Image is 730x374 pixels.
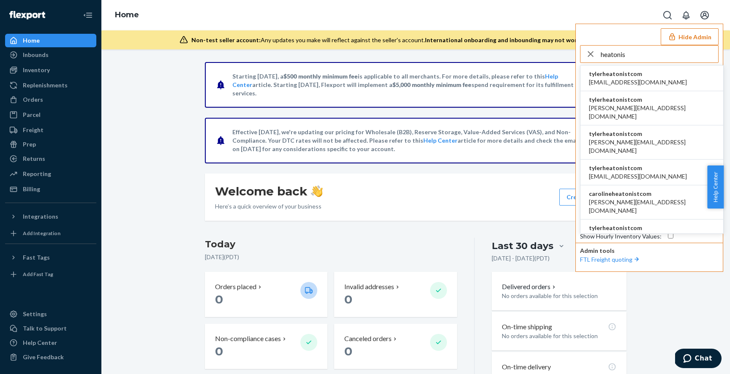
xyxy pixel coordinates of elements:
button: Help Center [707,165,724,209]
a: Inventory [5,63,96,77]
a: Add Integration [5,227,96,240]
p: Orders placed [215,282,256,292]
p: On-time delivery [502,362,551,372]
a: Replenishments [5,79,96,92]
div: Returns [23,154,45,163]
div: Replenishments [23,81,68,89]
div: Parcel [23,111,41,119]
span: tylerheatonistcom [589,70,687,78]
div: Give Feedback [23,353,64,361]
span: $5,000 monthly minimum fee [392,81,471,88]
div: Fast Tags [23,253,50,262]
a: Freight [5,123,96,137]
div: Inbounds [23,51,49,59]
span: Non-test seller account: [191,36,261,43]
p: [DATE] - [DATE] ( PDT ) [492,254,550,263]
button: Open account menu [696,7,713,24]
span: tylerheatonistcom [589,224,715,232]
a: Help Center [5,336,96,350]
span: tylerheatonistcom [589,164,687,172]
span: International onboarding and inbounding may not work during impersonation. [425,36,644,43]
div: Show Hourly Inventory Values : [580,232,662,241]
button: Delivered orders [502,282,557,292]
a: Reporting [5,167,96,181]
p: No orders available for this selection [502,332,616,340]
p: On-time shipping [502,322,552,332]
img: hand-wave emoji [311,185,323,197]
button: Orders placed 0 [205,272,327,317]
a: Settings [5,307,96,321]
div: Add Fast Tag [23,271,53,278]
p: Here’s a quick overview of your business [215,202,323,211]
p: Canceled orders [344,334,392,344]
a: Orders [5,93,96,106]
div: Billing [23,185,40,193]
p: [DATE] ( PDT ) [205,253,457,261]
div: Talk to Support [23,324,67,333]
a: Help Center [423,137,458,144]
span: [EMAIL_ADDRESS][DOMAIN_NAME] [589,172,687,181]
button: Integrations [5,210,96,223]
input: Search or paste seller ID [601,46,718,62]
button: Fast Tags [5,251,96,264]
div: Reporting [23,170,51,178]
button: Open notifications [678,7,695,24]
a: Add Fast Tag [5,268,96,281]
div: Any updates you make will reflect against the seller's account. [191,36,644,44]
div: Inventory [23,66,50,74]
a: Inbounds [5,48,96,62]
span: tylerheatonistcom [589,130,715,138]
span: $500 monthly minimum fee [283,73,358,80]
a: FTL Freight quoting [580,256,641,263]
a: Parcel [5,108,96,122]
button: Talk to Support [5,322,96,335]
p: Admin tools [580,247,719,255]
h3: Today [205,238,457,251]
button: Close Navigation [79,7,96,24]
span: tylerheatonistcom [589,95,715,104]
span: [PERSON_NAME][EMAIL_ADDRESS][DOMAIN_NAME] [589,138,715,155]
span: [PERSON_NAME][EMAIL_ADDRESS][DOMAIN_NAME] [589,104,715,121]
div: Add Integration [23,230,60,237]
p: Effective [DATE], we're updating our pricing for Wholesale (B2B), Reserve Storage, Value-Added Se... [232,128,598,153]
a: Billing [5,182,96,196]
img: Flexport logo [9,11,45,19]
span: 0 [215,344,223,358]
button: Non-compliance cases 0 [205,324,327,369]
button: Canceled orders 0 [334,324,457,369]
div: Help Center [23,339,57,347]
a: Prep [5,138,96,151]
button: Hide Admin [661,28,719,45]
div: Home [23,36,40,45]
ol: breadcrumbs [108,3,146,27]
iframe: Opens a widget where you can chat to one of our agents [675,349,722,370]
div: Freight [23,126,44,134]
p: Starting [DATE], a is applicable to all merchants. For more details, please refer to this article... [232,72,598,98]
span: [PERSON_NAME][EMAIL_ADDRESS][DOMAIN_NAME] [589,198,715,215]
span: 0 [215,292,223,306]
div: Prep [23,140,36,149]
span: carolineheatonistcom [589,190,715,198]
a: Home [115,10,139,19]
span: [PERSON_NAME][EMAIL_ADDRESS][PERSON_NAME][DOMAIN_NAME] [589,232,715,249]
a: Home [5,34,96,47]
span: 0 [344,292,352,306]
p: Non-compliance cases [215,334,281,344]
button: Create new [559,189,616,206]
div: Settings [23,310,47,318]
span: [EMAIL_ADDRESS][DOMAIN_NAME] [589,78,687,87]
h1: Welcome back [215,184,323,199]
span: 0 [344,344,352,358]
button: Give Feedback [5,350,96,364]
button: Invalid addresses 0 [334,272,457,317]
button: Open Search Box [659,7,676,24]
a: Returns [5,152,96,165]
div: Orders [23,95,43,104]
p: No orders available for this selection [502,292,616,300]
div: Integrations [23,212,58,221]
p: Invalid addresses [344,282,394,292]
div: Last 30 days [492,239,553,252]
